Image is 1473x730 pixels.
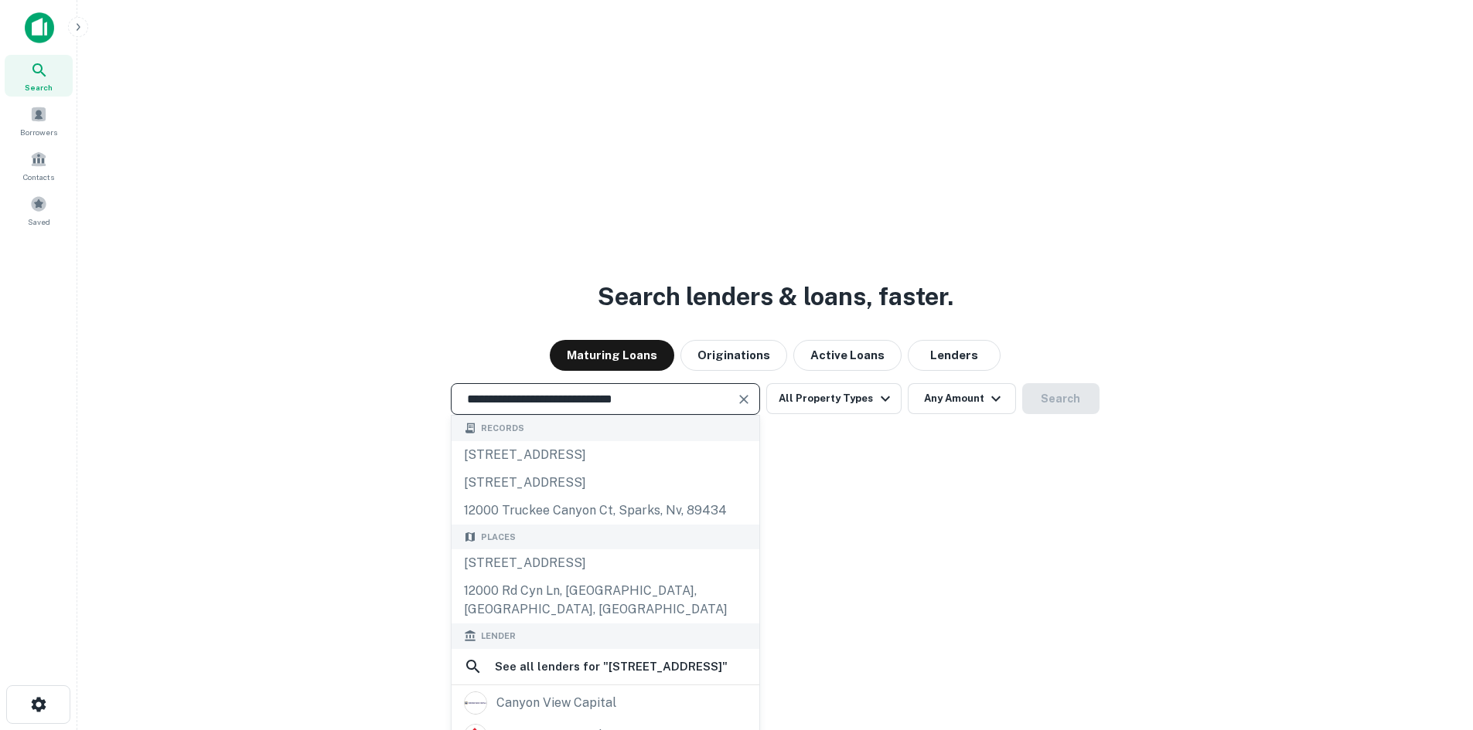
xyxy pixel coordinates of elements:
button: Lenders [908,340,1001,371]
span: Contacts [23,171,54,183]
a: Borrowers [5,100,73,141]
span: Borrowers [20,126,57,138]
div: 12000 truckee canyon ct, sparks, nv, 89434 [452,497,759,525]
img: picture [465,692,486,714]
div: canyon view capital [496,691,616,715]
span: Records [481,422,524,435]
h3: Search lenders & loans, faster. [598,278,953,315]
h6: See all lenders for " [STREET_ADDRESS] " [495,657,728,676]
a: canyon view capital [452,687,759,719]
div: 12000 Rd Cyn Ln, [GEOGRAPHIC_DATA], [GEOGRAPHIC_DATA], [GEOGRAPHIC_DATA] [452,577,759,623]
div: [STREET_ADDRESS] [452,469,759,497]
span: Lender [481,630,516,643]
a: Search [5,55,73,97]
img: capitalize-icon.png [25,12,54,43]
button: Any Amount [908,383,1016,414]
span: Places [481,531,516,544]
button: Clear [733,389,755,410]
button: Maturing Loans [550,340,674,371]
div: [STREET_ADDRESS] [452,441,759,469]
a: Contacts [5,144,73,186]
span: Saved [28,216,50,228]
div: [STREET_ADDRESS] [452,549,759,577]
span: Search [25,81,53,93]
a: Saved [5,189,73,231]
button: Originations [680,340,787,371]
iframe: Chat Widget [1396,606,1473,681]
button: Active Loans [793,340,902,371]
button: All Property Types [766,383,901,414]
